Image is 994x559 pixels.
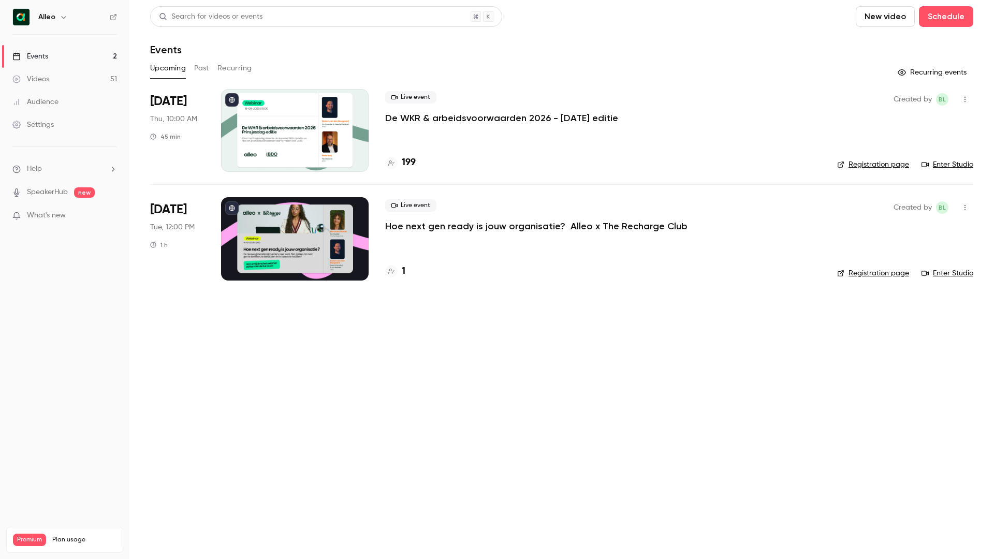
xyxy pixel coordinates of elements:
[12,120,54,130] div: Settings
[385,220,688,232] a: Hoe next gen ready is jouw organisatie? Alleo x The Recharge Club
[194,60,209,77] button: Past
[936,93,948,106] span: Bernice Lohr
[105,211,117,220] iframe: Noticeable Trigger
[217,60,252,77] button: Recurring
[150,60,186,77] button: Upcoming
[150,197,204,280] div: Oct 14 Tue, 12:00 PM (Europe/Amsterdam)
[74,187,95,198] span: new
[385,264,405,278] a: 1
[27,187,68,198] a: SpeakerHub
[12,164,117,174] li: help-dropdown-opener
[893,64,973,81] button: Recurring events
[919,6,973,27] button: Schedule
[856,6,915,27] button: New video
[150,201,187,218] span: [DATE]
[936,201,948,214] span: Bernice Lohr
[38,12,55,22] h6: Alleo
[402,264,405,278] h4: 1
[385,112,618,124] a: De WKR & arbeidsvoorwaarden 2026 - [DATE] editie
[52,536,116,544] span: Plan usage
[150,133,181,141] div: 45 min
[150,114,197,124] span: Thu, 10:00 AM
[150,89,204,172] div: Sep 18 Thu, 10:00 AM (Europe/Amsterdam)
[922,159,973,170] a: Enter Studio
[385,91,436,104] span: Live event
[837,268,909,278] a: Registration page
[150,241,168,249] div: 1 h
[837,159,909,170] a: Registration page
[939,201,946,214] span: BL
[13,534,46,546] span: Premium
[27,210,66,221] span: What's new
[150,43,182,56] h1: Events
[13,9,30,25] img: Alleo
[385,156,416,170] a: 199
[402,156,416,170] h4: 199
[922,268,973,278] a: Enter Studio
[894,201,932,214] span: Created by
[12,74,49,84] div: Videos
[159,11,262,22] div: Search for videos or events
[150,93,187,110] span: [DATE]
[150,222,195,232] span: Tue, 12:00 PM
[385,199,436,212] span: Live event
[27,164,42,174] span: Help
[894,93,932,106] span: Created by
[12,97,59,107] div: Audience
[12,51,48,62] div: Events
[939,93,946,106] span: BL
